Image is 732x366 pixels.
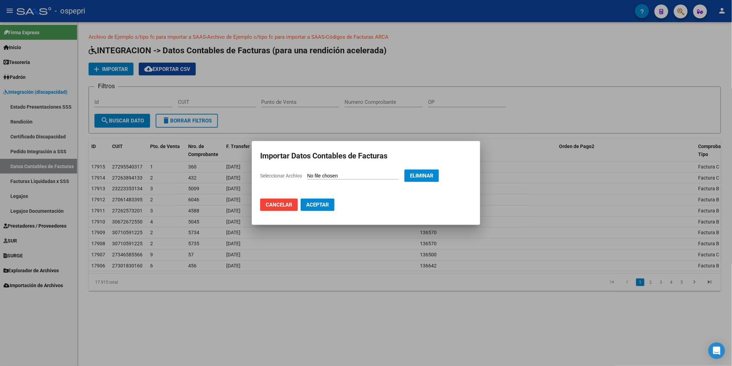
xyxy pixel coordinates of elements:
span: Cancelar [266,202,292,208]
span: Seleccionar Archivo [260,173,302,179]
button: Cancelar [260,199,298,211]
button: Aceptar [301,199,335,211]
span: Eliminar [410,173,433,179]
h2: Importar Datos Contables de Facturas [260,149,472,163]
span: Aceptar [306,202,329,208]
div: Open Intercom Messenger [708,342,725,359]
button: Eliminar [404,170,439,182]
